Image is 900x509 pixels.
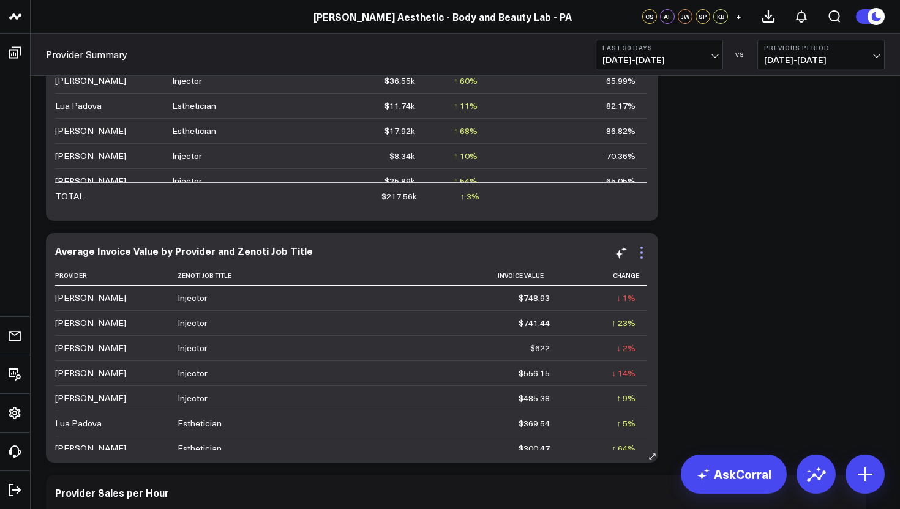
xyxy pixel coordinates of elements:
div: $748.93 [519,292,550,304]
b: Last 30 Days [602,44,716,51]
span: + [736,12,741,21]
a: Provider Summary [46,48,127,61]
div: Injector [178,292,208,304]
div: ↑ 9% [617,392,636,404]
div: Average Invoice Value by Provider and Zenoti Job Title [55,244,313,258]
div: $369.54 [519,417,550,429]
div: ↑ 3% [460,190,479,202]
b: Previous Period [764,44,878,51]
div: $25.89k [384,175,415,187]
div: [PERSON_NAME] [55,367,126,379]
th: Change [561,266,647,286]
div: SP [696,9,710,24]
span: [DATE] - [DATE] [602,55,716,65]
div: Provider Sales per Hour [55,486,169,499]
div: Injector [178,317,208,329]
div: 86.82% [606,125,636,137]
div: KB [713,9,728,24]
div: ↑ 64% [612,442,636,455]
div: [PERSON_NAME] [55,75,126,87]
button: Last 30 Days[DATE]-[DATE] [596,40,723,69]
div: $485.38 [519,392,550,404]
div: Esthetician [178,442,222,455]
div: $8.34k [389,150,415,162]
div: [PERSON_NAME] [55,442,126,455]
div: $11.74k [384,100,415,112]
div: Injector [178,342,208,354]
div: 70.36% [606,150,636,162]
div: [PERSON_NAME] [55,292,126,304]
div: Esthetician [172,100,216,112]
span: [DATE] - [DATE] [764,55,878,65]
button: Previous Period[DATE]-[DATE] [757,40,885,69]
div: Injector [172,175,202,187]
div: $36.55k [384,75,415,87]
button: + [731,9,746,24]
div: ↓ 14% [612,367,636,379]
div: Injector [178,392,208,404]
div: ↑ 54% [454,175,478,187]
div: $300.47 [519,442,550,455]
div: ↑ 68% [454,125,478,137]
div: Injector [172,75,202,87]
div: 82.17% [606,100,636,112]
div: ↑ 23% [612,317,636,329]
th: Provider [55,266,178,286]
div: $556.15 [519,367,550,379]
div: CS [642,9,657,24]
div: $741.44 [519,317,550,329]
div: ↑ 11% [454,100,478,112]
div: Injector [172,150,202,162]
div: ↑ 10% [454,150,478,162]
div: Esthetician [178,417,222,429]
div: ↓ 2% [617,342,636,354]
th: Zenoti Job Title [178,266,424,286]
div: [PERSON_NAME] [55,317,126,329]
div: Lua Padova [55,100,102,112]
div: 65.99% [606,75,636,87]
div: [PERSON_NAME] [55,125,126,137]
div: ↓ 1% [617,292,636,304]
div: [PERSON_NAME] [55,342,126,354]
th: Invoice Value [424,266,560,286]
div: JW [678,9,692,24]
div: [PERSON_NAME] [55,392,126,404]
div: $217.56k [381,190,417,202]
div: Esthetician [172,125,216,137]
a: [PERSON_NAME] Aesthetic - Body and Beauty Lab - PA [313,10,572,23]
div: [PERSON_NAME] [55,150,126,162]
div: Lua Padova [55,417,102,429]
div: Injector [178,367,208,379]
div: [PERSON_NAME] [55,175,126,187]
div: AF [660,9,675,24]
div: ↑ 60% [454,75,478,87]
div: ↑ 5% [617,417,636,429]
div: 65.05% [606,175,636,187]
div: $17.92k [384,125,415,137]
div: TOTAL [55,190,84,202]
div: $622 [530,342,550,354]
div: VS [729,51,751,58]
a: AskCorral [681,455,787,494]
